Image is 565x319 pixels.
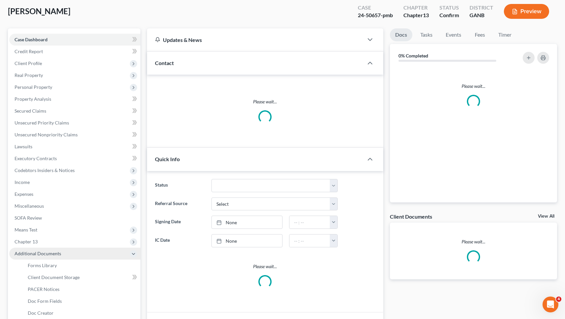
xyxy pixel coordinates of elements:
span: Additional Documents [15,251,61,256]
strong: 0% Completed [398,53,428,58]
span: 13 [423,12,429,18]
span: Personal Property [15,84,52,90]
span: Credit Report [15,49,43,54]
a: Tasks [415,28,438,41]
span: Chapter 13 [15,239,38,244]
span: Client Profile [15,60,42,66]
p: Please wait... [155,98,376,105]
div: Status [439,4,459,12]
span: Lawsuits [15,144,32,149]
label: Status [152,179,208,192]
p: Please wait... [155,263,376,270]
span: PACER Notices [28,286,59,292]
a: Property Analysis [9,93,140,105]
span: [PERSON_NAME] [8,6,70,16]
a: Doc Form Fields [22,295,140,307]
a: Unsecured Priority Claims [9,117,140,129]
span: Case Dashboard [15,37,48,42]
div: Confirm [439,12,459,19]
span: 4 [556,297,561,302]
span: Client Document Storage [28,274,80,280]
span: Means Test [15,227,37,232]
span: Unsecured Nonpriority Claims [15,132,78,137]
label: Referral Source [152,197,208,211]
p: Please wait... [395,83,552,89]
a: None [212,234,282,247]
span: Doc Form Fields [28,298,62,304]
span: Contact [155,60,174,66]
a: Docs [390,28,412,41]
a: View All [538,214,554,219]
span: Miscellaneous [15,203,44,209]
a: Client Document Storage [22,271,140,283]
a: SOFA Review [9,212,140,224]
div: Client Documents [390,213,432,220]
div: 24-50657-pmb [358,12,393,19]
div: District [470,4,493,12]
iframe: Intercom live chat [543,297,558,312]
a: Events [440,28,467,41]
a: Doc Creator [22,307,140,319]
input: -- : -- [289,216,330,229]
span: Executory Contracts [15,156,57,161]
div: Chapter [403,4,429,12]
a: PACER Notices [22,283,140,295]
a: Unsecured Nonpriority Claims [9,129,140,141]
a: Forms Library [22,260,140,271]
span: SOFA Review [15,215,42,221]
span: Quick Info [155,156,180,162]
div: Case [358,4,393,12]
a: Lawsuits [9,141,140,153]
div: Chapter [403,12,429,19]
div: GANB [470,12,493,19]
a: Executory Contracts [9,153,140,164]
span: Property Analysis [15,96,51,102]
label: Signing Date [152,216,208,229]
span: Codebtors Insiders & Notices [15,167,75,173]
a: Secured Claims [9,105,140,117]
span: Real Property [15,72,43,78]
span: Doc Creator [28,310,54,316]
a: Timer [493,28,517,41]
a: Credit Report [9,46,140,57]
input: -- : -- [289,234,330,247]
span: Forms Library [28,263,57,268]
span: Secured Claims [15,108,46,114]
div: Updates & News [155,36,356,43]
a: Case Dashboard [9,34,140,46]
span: Expenses [15,191,33,197]
p: Please wait... [390,238,557,245]
button: Preview [504,4,549,19]
label: IC Date [152,234,208,247]
a: None [212,216,282,229]
span: Unsecured Priority Claims [15,120,69,125]
span: Income [15,179,30,185]
a: Fees [469,28,490,41]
